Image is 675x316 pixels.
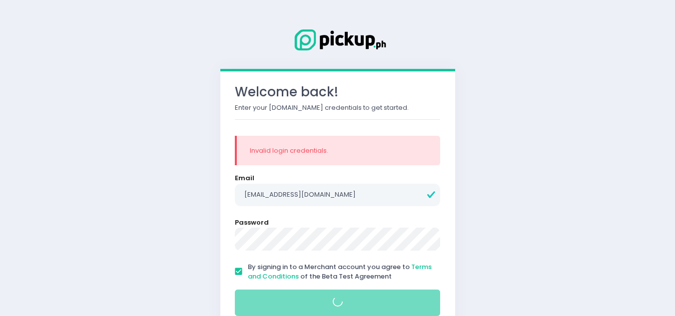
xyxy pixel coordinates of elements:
img: Logo [288,27,388,52]
div: Invalid login credentials. [250,146,428,156]
span: By signing in to a Merchant account you agree to of the Beta Test Agreement [248,262,432,282]
input: Email [235,184,441,207]
a: Terms and Conditions [248,262,432,282]
label: Email [235,173,254,183]
h3: Welcome back! [235,84,441,100]
label: Password [235,218,269,228]
p: Enter your [DOMAIN_NAME] credentials to get started. [235,103,441,113]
